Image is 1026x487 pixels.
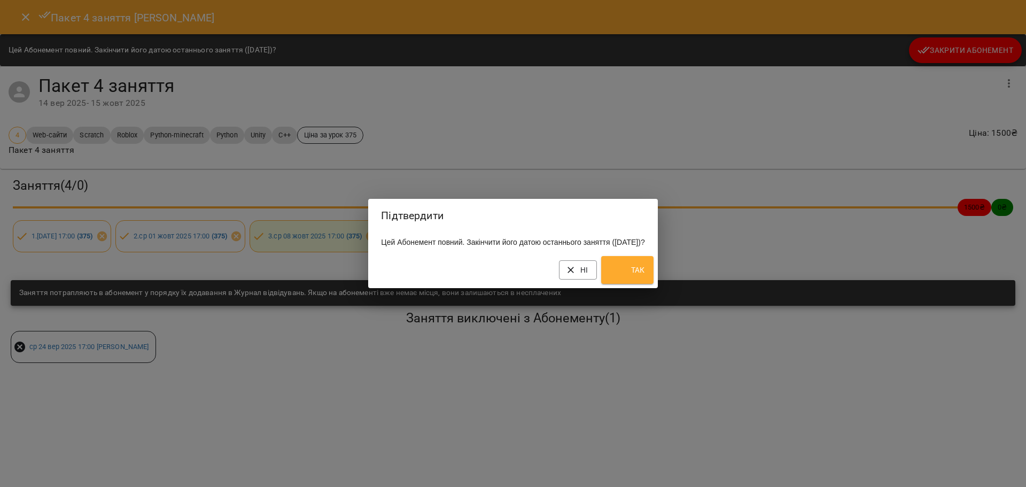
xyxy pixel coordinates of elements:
span: Так [610,259,645,281]
span: Ні [568,264,588,276]
button: Так [601,256,654,284]
h2: Підтвердити [381,207,644,224]
div: Цей Абонемент повний. Закінчити його датою останнього заняття ([DATE])? [368,233,657,252]
button: Ні [559,260,597,280]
